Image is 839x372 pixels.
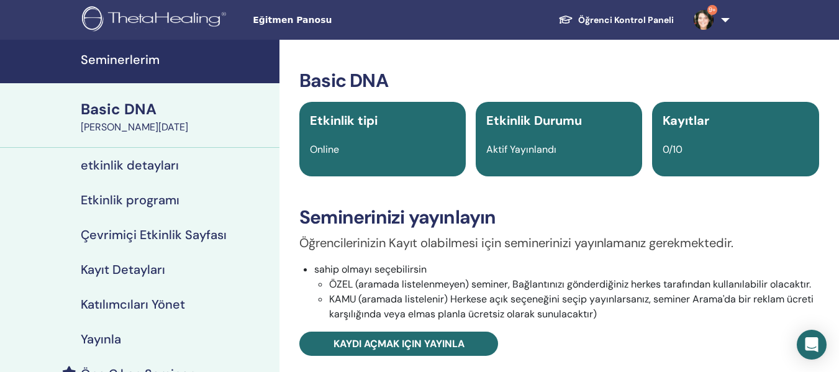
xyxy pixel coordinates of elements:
[299,234,819,252] p: Öğrencilerinizin Kayıt olabilmesi için seminerinizi yayınlamanız gerekmektedir.
[310,143,339,156] span: Online
[663,143,683,156] span: 0/10
[81,332,121,347] h4: Yayınla
[81,99,272,120] div: Basic DNA
[81,262,165,277] h4: Kayıt Detayları
[82,6,230,34] img: logo.png
[81,120,272,135] div: [PERSON_NAME][DATE]
[548,9,684,32] a: Öğrenci Kontrol Paneli
[797,330,827,360] div: Open Intercom Messenger
[333,337,465,350] span: Kaydı açmak için yayınla
[81,158,179,173] h4: etkinlik detayları
[81,297,185,312] h4: Katılımcıları Yönet
[310,112,378,129] span: Etkinlik tipi
[329,292,819,322] li: KAMU (aramada listelenir) Herkese açık seçeneğini seçip yayınlarsanız, seminer Arama'da bir rekla...
[253,14,439,27] span: Eğitmen Panosu
[558,14,573,25] img: graduation-cap-white.svg
[299,70,819,92] h3: Basic DNA
[663,112,709,129] span: Kayıtlar
[314,262,819,322] li: sahip olmayı seçebilirsin
[81,193,179,207] h4: Etkinlik programı
[81,227,227,242] h4: Çevrimiçi Etkinlik Sayfası
[299,332,498,356] a: Kaydı açmak için yayınla
[81,52,272,67] h4: Seminerlerim
[486,112,582,129] span: Etkinlik Durumu
[486,143,556,156] span: Aktif Yayınlandı
[299,206,819,229] h3: Seminerinizi yayınlayın
[707,5,717,15] span: 9+
[329,277,819,292] li: ÖZEL (aramada listelenmeyen) seminer, Bağlantınızı gönderdiğiniz herkes tarafından kullanılabilir...
[694,10,714,30] img: default.jpg
[73,99,279,135] a: Basic DNA[PERSON_NAME][DATE]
